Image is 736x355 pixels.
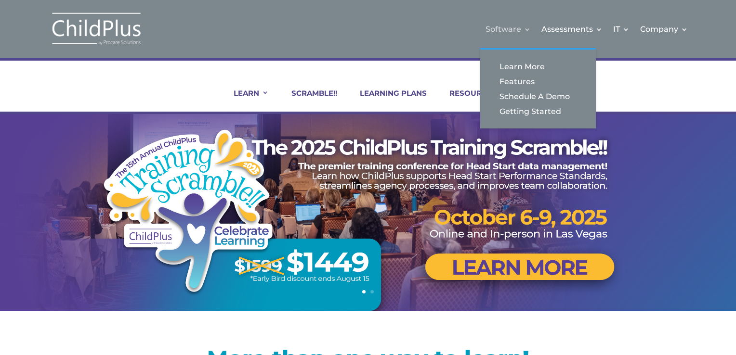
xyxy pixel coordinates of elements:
[613,10,630,49] a: IT
[348,89,427,112] a: LEARNING PLANS
[490,89,586,104] a: Schedule A Demo
[541,10,603,49] a: Assessments
[486,10,531,49] a: Software
[640,10,688,49] a: Company
[437,89,497,112] a: RESOURCES
[490,104,586,119] a: Getting Started
[222,89,269,112] a: LEARN
[490,74,586,89] a: Features
[279,89,337,112] a: SCRAMBLE!!
[370,290,374,293] a: 2
[362,290,366,293] a: 1
[490,59,586,74] a: Learn More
